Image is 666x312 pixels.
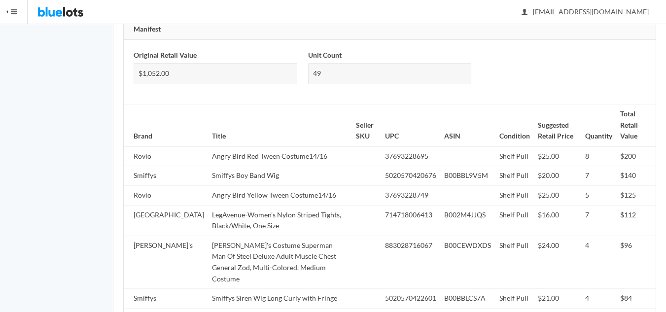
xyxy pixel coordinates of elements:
[581,166,616,186] td: 7
[616,166,656,186] td: $140
[440,205,495,236] td: B002M4JJQS
[381,186,440,206] td: 37693228749
[534,236,581,288] td: $24.00
[495,146,534,166] td: Shelf Pull
[381,205,440,236] td: 714718006413
[440,236,495,288] td: B00CEWDXDS
[616,205,656,236] td: $112
[581,186,616,206] td: 5
[208,104,352,146] th: Title
[534,104,581,146] th: Suggested Retail Price
[208,186,352,206] td: Angry Bird Yellow Tween Costume14/16
[534,186,581,206] td: $25.00
[581,236,616,288] td: 4
[534,166,581,186] td: $20.00
[616,104,656,146] th: Total Retail Value
[124,186,208,206] td: Rovio
[308,63,472,84] div: 49
[208,166,352,186] td: Smiffys Boy Band Wig
[495,186,534,206] td: Shelf Pull
[581,104,616,146] th: Quantity
[381,166,440,186] td: 5020570420676
[534,205,581,236] td: $16.00
[495,166,534,186] td: Shelf Pull
[440,289,495,309] td: B00BBLCS7A
[208,236,352,288] td: [PERSON_NAME]'s Costume Superman Man Of Steel Deluxe Adult Muscle Chest General Zod, Multi-Colore...
[381,104,440,146] th: UPC
[381,289,440,309] td: 5020570422601
[381,146,440,166] td: 37693228695
[308,50,342,61] label: Unit Count
[124,166,208,186] td: Smiffys
[495,236,534,288] td: Shelf Pull
[440,104,495,146] th: ASIN
[134,63,297,84] div: $1,052.00
[124,205,208,236] td: [GEOGRAPHIC_DATA]
[124,19,656,40] div: Manifest
[208,205,352,236] td: LegAvenue-Women's Nylon Striped Tights, Black/White, One Size
[124,236,208,288] td: [PERSON_NAME]'s
[616,146,656,166] td: $200
[495,205,534,236] td: Shelf Pull
[495,104,534,146] th: Condition
[581,205,616,236] td: 7
[581,146,616,166] td: 8
[534,289,581,309] td: $21.00
[495,289,534,309] td: Shelf Pull
[134,50,197,61] label: Original Retail Value
[616,186,656,206] td: $125
[534,146,581,166] td: $25.00
[616,289,656,309] td: $84
[616,236,656,288] td: $96
[522,7,649,16] span: [EMAIL_ADDRESS][DOMAIN_NAME]
[124,146,208,166] td: Rovio
[208,289,352,309] td: Smiffys Siren Wig Long Curly with Fringe
[581,289,616,309] td: 4
[124,104,208,146] th: Brand
[352,104,381,146] th: Seller SKU
[381,236,440,288] td: 883028716067
[124,289,208,309] td: Smiffys
[440,166,495,186] td: B00BBL9V5M
[520,8,529,17] ion-icon: person
[208,146,352,166] td: Angry Bird Red Tween Costume14/16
